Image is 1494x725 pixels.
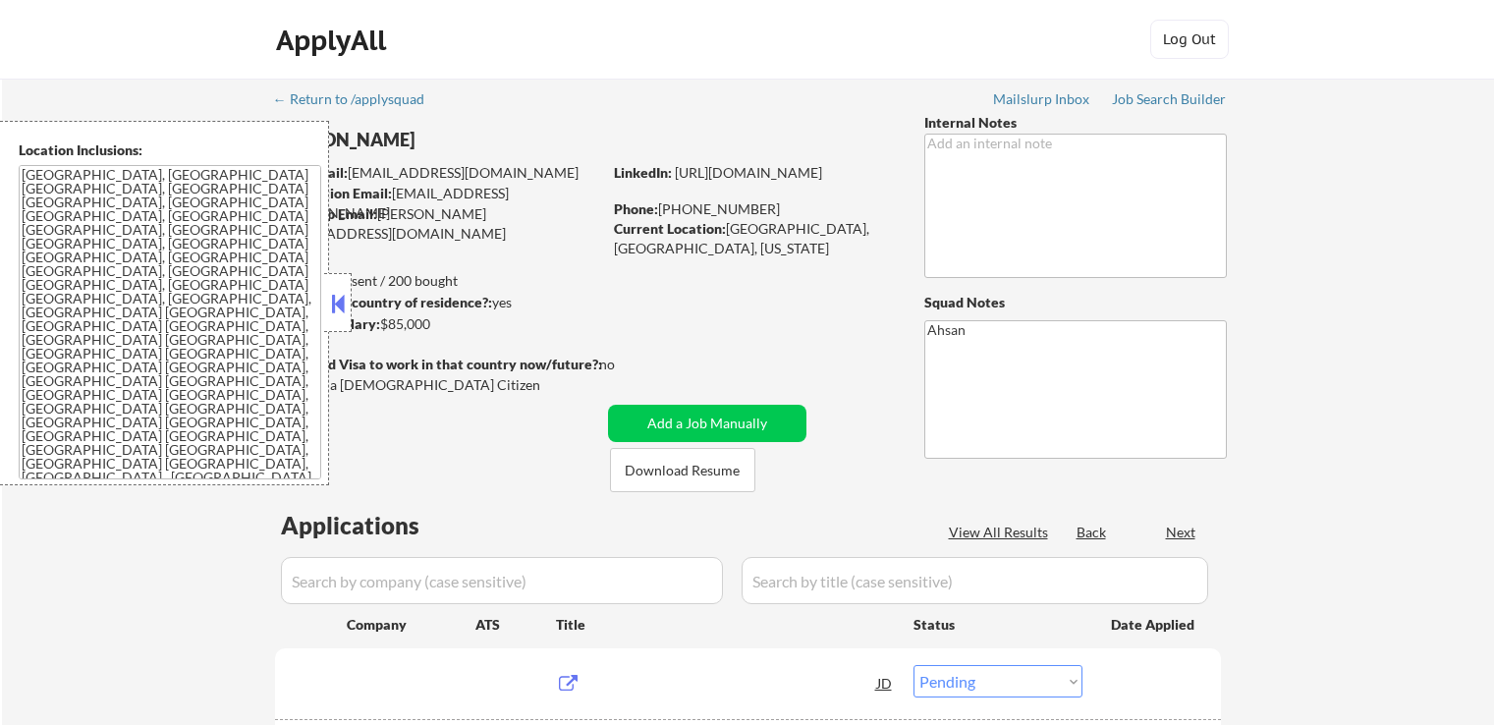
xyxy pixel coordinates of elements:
div: Job Search Builder [1112,92,1227,106]
div: Title [556,615,895,635]
input: Search by company (case sensitive) [281,557,723,604]
div: View All Results [949,523,1054,542]
div: [EMAIL_ADDRESS][DOMAIN_NAME] [276,163,601,183]
div: ATS [475,615,556,635]
button: Add a Job Manually [608,405,806,442]
div: Applications [281,514,475,537]
div: Yes, I am a [DEMOGRAPHIC_DATA] Citizen [275,375,607,395]
a: ← Return to /applysquad [273,91,443,111]
div: [PERSON_NAME][EMAIL_ADDRESS][DOMAIN_NAME] [275,204,601,243]
div: Date Applied [1111,615,1197,635]
div: [EMAIL_ADDRESS][DOMAIN_NAME] [276,184,601,222]
div: Status [913,606,1082,641]
strong: Phone: [614,200,658,217]
strong: Current Location: [614,220,726,237]
div: $85,000 [274,314,601,334]
button: Download Resume [610,448,755,492]
a: Job Search Builder [1112,91,1227,111]
div: [GEOGRAPHIC_DATA], [GEOGRAPHIC_DATA], [US_STATE] [614,219,892,257]
a: [URL][DOMAIN_NAME] [675,164,822,181]
strong: Can work in country of residence?: [274,294,492,310]
div: JD [875,665,895,700]
div: yes [274,293,595,312]
a: Mailslurp Inbox [993,91,1091,111]
div: ApplyAll [276,24,392,57]
div: ← Return to /applysquad [273,92,443,106]
input: Search by title (case sensitive) [742,557,1208,604]
div: Next [1166,523,1197,542]
div: no [599,355,655,374]
div: Internal Notes [924,113,1227,133]
div: Company [347,615,475,635]
div: 102 sent / 200 bought [274,271,601,291]
strong: LinkedIn: [614,164,672,181]
div: Back [1077,523,1108,542]
div: Mailslurp Inbox [993,92,1091,106]
button: Log Out [1150,20,1229,59]
div: Squad Notes [924,293,1227,312]
strong: Will need Visa to work in that country now/future?: [275,356,602,372]
div: [PERSON_NAME] [275,128,679,152]
div: Location Inclusions: [19,140,321,160]
div: [PHONE_NUMBER] [614,199,892,219]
